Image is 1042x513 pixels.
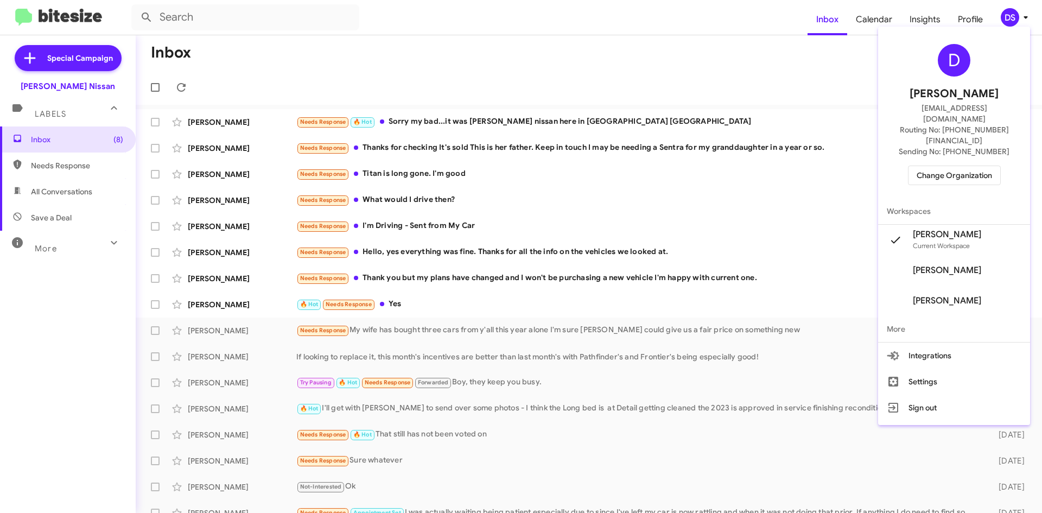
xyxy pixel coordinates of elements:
span: [PERSON_NAME] [913,229,981,240]
span: More [878,316,1030,342]
button: Settings [878,369,1030,395]
span: Change Organization [917,166,992,185]
button: Integrations [878,343,1030,369]
button: Change Organization [908,166,1001,185]
span: [PERSON_NAME] [910,85,999,103]
span: Current Workspace [913,242,970,250]
span: Routing No: [PHONE_NUMBER][FINANCIAL_ID] [891,124,1017,146]
span: [PERSON_NAME] [913,265,981,276]
button: Sign out [878,395,1030,421]
span: Sending No: [PHONE_NUMBER] [899,146,1009,157]
span: Workspaces [878,198,1030,224]
span: [PERSON_NAME] [913,295,981,306]
div: D [938,44,970,77]
span: [EMAIL_ADDRESS][DOMAIN_NAME] [891,103,1017,124]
